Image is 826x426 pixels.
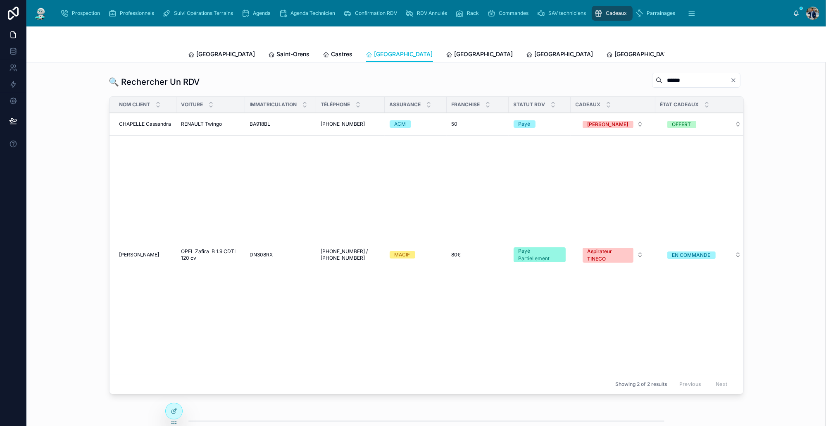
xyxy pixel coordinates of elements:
span: [GEOGRAPHIC_DATA] [615,50,674,58]
a: Select Button [576,243,650,266]
a: DN308RX [250,251,311,258]
a: Prospection [58,6,106,21]
span: Statut RDV [514,101,545,108]
a: CHAPELLE Cassandra [119,121,171,127]
div: Payé [519,120,531,128]
a: Agenda [239,6,276,21]
a: 50 [452,121,504,127]
a: Payé [514,120,566,128]
span: Assurance [390,101,421,108]
a: Cadeaux [592,6,633,21]
a: MACIF [390,251,442,258]
span: [GEOGRAPHIC_DATA] [374,50,433,58]
span: Immatriculation [250,101,297,108]
span: [PHONE_NUMBER] [321,121,365,127]
span: Voiture [181,101,203,108]
a: [PHONE_NUMBER] / [PHONE_NUMBER] [321,248,380,261]
a: Select Button [660,247,748,263]
span: Cadeaux [576,101,601,108]
a: [GEOGRAPHIC_DATA] [526,47,593,63]
a: Payé Partiellement [514,247,566,262]
div: ACM [395,120,406,128]
span: SAV techniciens [548,10,586,17]
a: Professionnels [106,6,160,21]
span: [GEOGRAPHIC_DATA] [455,50,513,58]
span: Nom Client [119,101,150,108]
a: Rack [453,6,485,21]
a: [GEOGRAPHIC_DATA] [366,47,433,62]
span: Cadeaux [606,10,627,17]
span: Commandes [499,10,528,17]
span: Prospection [72,10,100,17]
a: OPEL Zafira B 1.9 CDTI 120 cv [181,248,240,261]
span: [GEOGRAPHIC_DATA] [197,50,255,58]
a: 80€ [452,251,504,258]
span: Parrainages [647,10,675,17]
div: Aspirateur TINECO [588,248,628,263]
button: Select Button [576,117,650,132]
span: Téléphone [321,101,350,108]
a: Confirmation RDV [341,6,403,21]
button: Select Button [661,247,748,262]
span: DN308RX [250,251,273,258]
button: Select Button [576,244,650,266]
a: RENAULT Twingo [181,121,240,127]
span: Professionnels [120,10,154,17]
a: ACM [390,120,442,128]
span: 80€ [452,251,461,258]
div: EN COMMANDE [672,251,711,259]
a: Select Button [576,116,650,132]
span: Castres [331,50,353,58]
button: Clear [730,77,740,84]
div: Payé Partiellement [519,247,561,262]
a: Parrainages [633,6,681,21]
span: Rack [467,10,479,17]
span: 50 [452,121,458,127]
a: [GEOGRAPHIC_DATA] [446,47,513,63]
div: [PERSON_NAME] [588,121,628,128]
span: Suivi Opérations Terrains [174,10,233,17]
button: Select Button [661,117,748,132]
a: Agenda Technicien [276,6,341,21]
div: scrollable content [55,4,793,22]
a: [GEOGRAPHIC_DATA] [188,47,255,63]
span: [GEOGRAPHIC_DATA] [535,50,593,58]
a: Commandes [485,6,534,21]
span: Showing 2 of 2 results [615,381,667,388]
div: MACIF [395,251,410,258]
a: Select Button [660,116,748,132]
a: Saint-Orens [269,47,310,63]
a: Suivi Opérations Terrains [160,6,239,21]
h1: 🔍 Rechercher Un RDV [109,76,200,88]
span: BA918BL [250,121,271,127]
img: App logo [33,7,48,20]
a: [PHONE_NUMBER] [321,121,380,127]
a: [GEOGRAPHIC_DATA] [607,47,674,63]
div: OFFERT [672,121,691,128]
span: État Cadeaux [660,101,699,108]
span: Saint-Orens [277,50,310,58]
span: RENAULT Twingo [181,121,222,127]
span: Franchise [452,101,480,108]
span: Agenda Technicien [290,10,335,17]
span: [PERSON_NAME] [119,251,159,258]
a: [PERSON_NAME] [119,251,171,258]
span: Agenda [253,10,271,17]
a: BA918BL [250,121,311,127]
span: Confirmation RDV [355,10,397,17]
a: Castres [323,47,353,63]
span: RDV Annulés [417,10,447,17]
a: RDV Annulés [403,6,453,21]
a: SAV techniciens [534,6,592,21]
